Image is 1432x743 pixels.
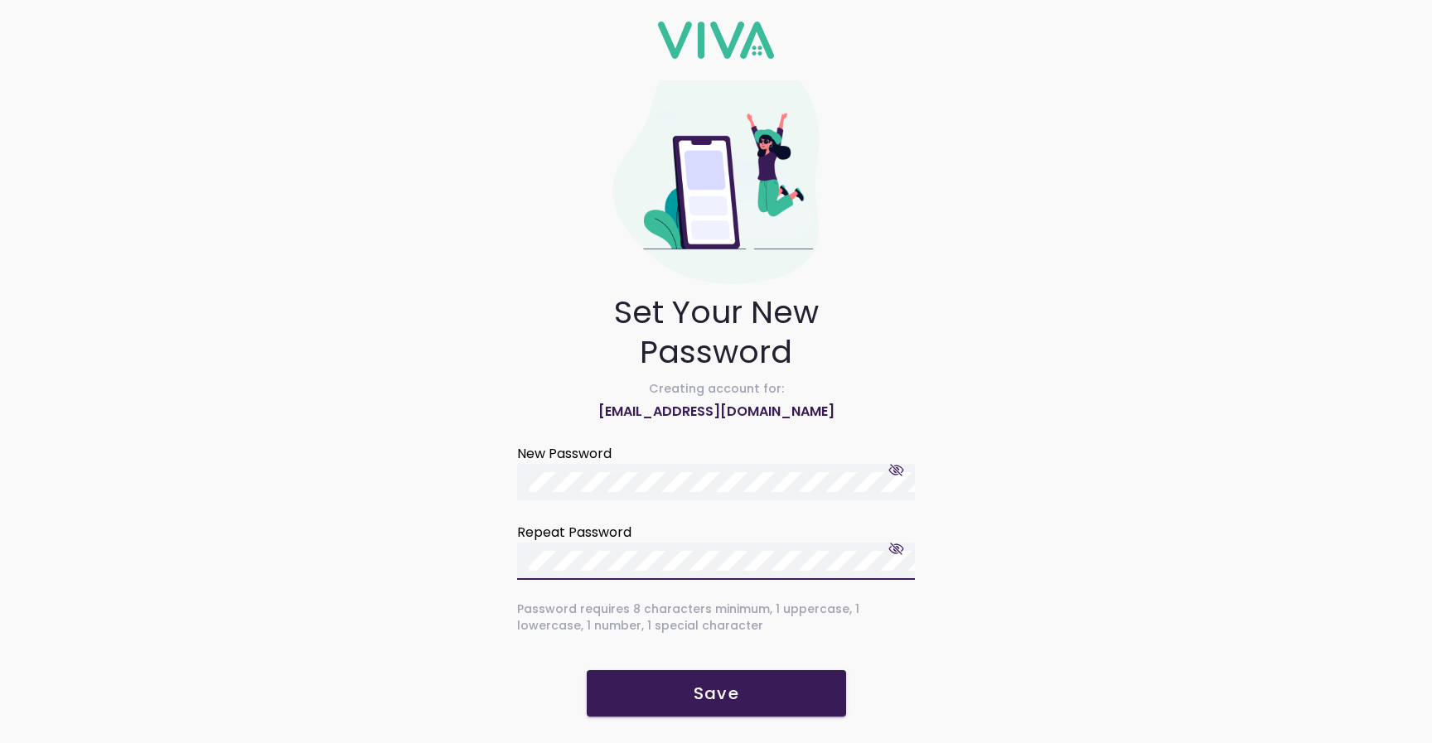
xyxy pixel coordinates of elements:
[517,444,612,463] ion-label: New Password
[598,402,835,421] ion-text: [EMAIL_ADDRESS][DOMAIN_NAME]
[517,380,915,398] ion-text: Creating account for:
[517,601,915,634] ion-text: Password requires 8 characters minimum, 1 uppercase, 1 lowercase, 1 number, 1 special character
[582,292,851,372] ion-text: Set Your New Password
[517,523,631,542] ion-label: Repeat Password
[587,670,846,716] ion-button: Save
